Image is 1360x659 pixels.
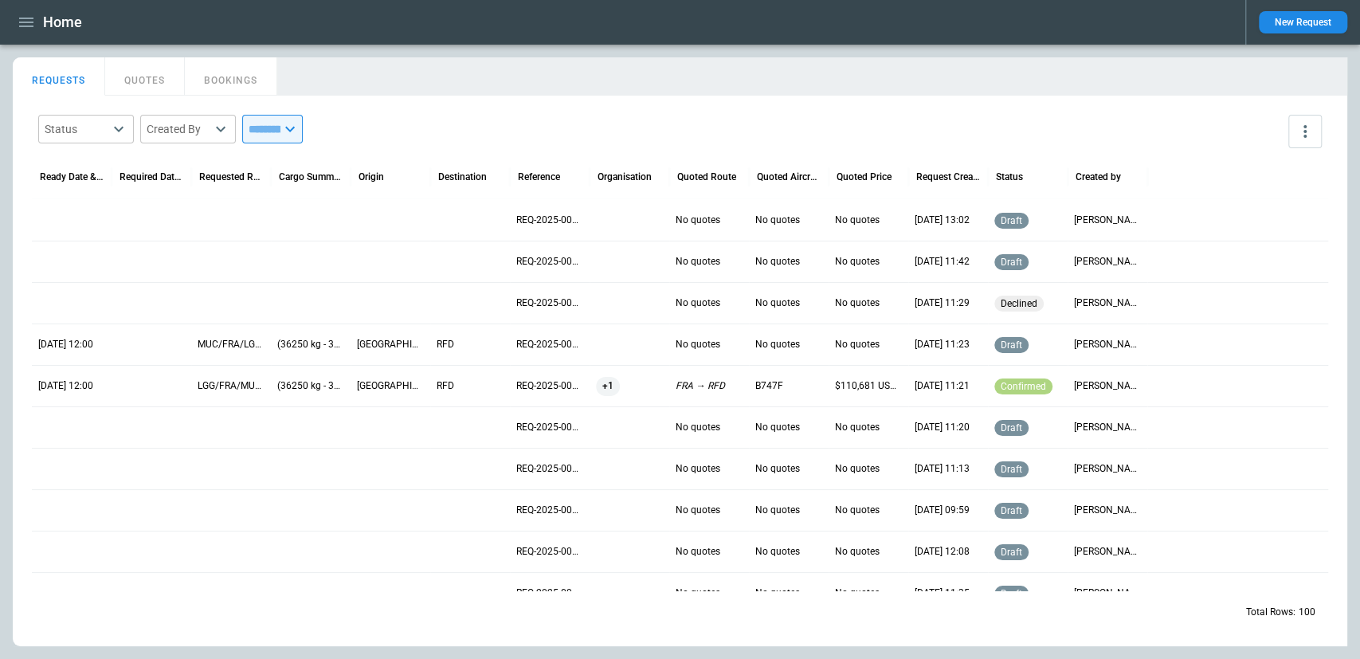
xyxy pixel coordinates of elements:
[915,545,982,559] p: 24/09/2025 12:08
[1074,338,1141,351] p: Myles Cummins
[277,338,344,351] p: (36250 kg - 3151.83 ft³) Automotive
[1074,296,1141,310] p: Myles Cummins
[915,586,982,600] p: 24/09/2025 11:35
[516,545,583,559] p: REQ-2025-000149
[915,504,982,517] p: 01/10/2025 09:59
[1074,421,1141,434] p: Myles Cummins
[516,504,583,517] p: REQ-2025-000150
[43,13,82,32] h1: Home
[835,586,902,600] p: No quotes
[755,421,822,434] p: No quotes
[516,462,583,476] p: REQ-2025-000151
[996,171,1023,182] div: Status
[279,171,343,182] div: Cargo Summary
[997,339,1025,351] span: draft
[676,379,743,393] p: FRA → RFD
[997,257,1025,268] span: draft
[516,379,583,393] p: REQ-2025-000153
[598,171,652,182] div: Organisation
[757,171,821,182] div: Quoted Aircraft
[676,214,743,227] p: No quotes
[1074,545,1141,559] p: Myles Cummins
[755,545,822,559] p: No quotes
[676,421,743,434] p: No quotes
[835,214,902,227] p: No quotes
[676,586,743,600] p: No quotes
[755,214,822,227] p: No quotes
[915,255,982,269] p: 01/10/2025 11:42
[997,215,1025,226] span: draft
[13,57,105,96] button: REQUESTS
[676,504,743,517] p: No quotes
[199,171,263,182] div: Requested Route
[1076,171,1121,182] div: Created by
[835,545,902,559] p: No quotes
[835,255,902,269] p: No quotes
[997,588,1025,599] span: draft
[677,171,736,182] div: Quoted Route
[837,171,892,182] div: Quoted Price
[915,379,982,393] p: 01/10/2025 11:21
[1246,606,1295,619] p: Total Rows:
[997,422,1025,433] span: draft
[198,379,265,393] p: LGG/FRA/MUC → RFD
[596,366,620,406] span: +1
[915,338,982,351] p: 01/10/2025 11:23
[835,421,902,434] p: No quotes
[835,504,902,517] p: No quotes
[997,547,1025,558] span: draft
[997,381,1049,392] span: confirmed
[105,57,185,96] button: QUOTES
[437,338,504,351] p: RFD
[915,296,982,310] p: 01/10/2025 11:29
[516,421,583,434] p: REQ-2025-000152
[676,296,743,310] p: No quotes
[835,296,902,310] p: No quotes
[45,121,108,137] div: Status
[916,171,980,182] div: Request Created At (UTC)
[438,171,487,182] div: Destination
[755,379,822,393] p: B747F
[437,379,504,393] p: RFD
[755,338,822,351] p: No quotes
[676,462,743,476] p: No quotes
[120,171,183,182] div: Required Date & Time (UTC)
[997,464,1025,475] span: draft
[676,545,743,559] p: No quotes
[1074,586,1141,600] p: Myles Cummins
[755,586,822,600] p: No quotes
[516,255,583,269] p: REQ-2025-000156
[357,379,424,393] p: Munich airport
[516,296,583,310] p: REQ-2025-000155
[915,214,982,227] p: 01/10/2025 13:02
[38,338,105,351] p: 30/09/2025 12:00
[1074,379,1141,393] p: Myles Cummins
[676,255,743,269] p: No quotes
[1074,214,1141,227] p: Myles Cummins
[38,379,105,393] p: 30/09/2025 12:00
[516,338,583,351] p: REQ-2025-000154
[277,379,344,393] p: (36250 kg - 3151.83 ft³) Automotive
[915,421,982,434] p: 01/10/2025 11:20
[518,171,560,182] div: Reference
[835,379,902,393] p: $110,681 USD - $211,086 USD
[185,57,277,96] button: BOOKINGS
[516,214,583,227] p: REQ-2025-000157
[755,255,822,269] p: No quotes
[915,462,982,476] p: 01/10/2025 11:13
[357,338,424,351] p: Munich airport
[835,462,902,476] p: No quotes
[1074,255,1141,269] p: Myles Cummins
[755,462,822,476] p: No quotes
[359,171,384,182] div: Origin
[40,171,104,182] div: Ready Date & Time (UTC)
[676,338,743,351] p: No quotes
[1259,11,1347,33] button: New Request
[835,338,902,351] p: No quotes
[1074,504,1141,517] p: Myles Cummins
[1299,606,1315,619] p: 100
[997,505,1025,516] span: draft
[516,586,583,600] p: REQ-2025-000148
[147,121,210,137] div: Created By
[198,338,265,351] p: MUC/FRA/LGG → RFD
